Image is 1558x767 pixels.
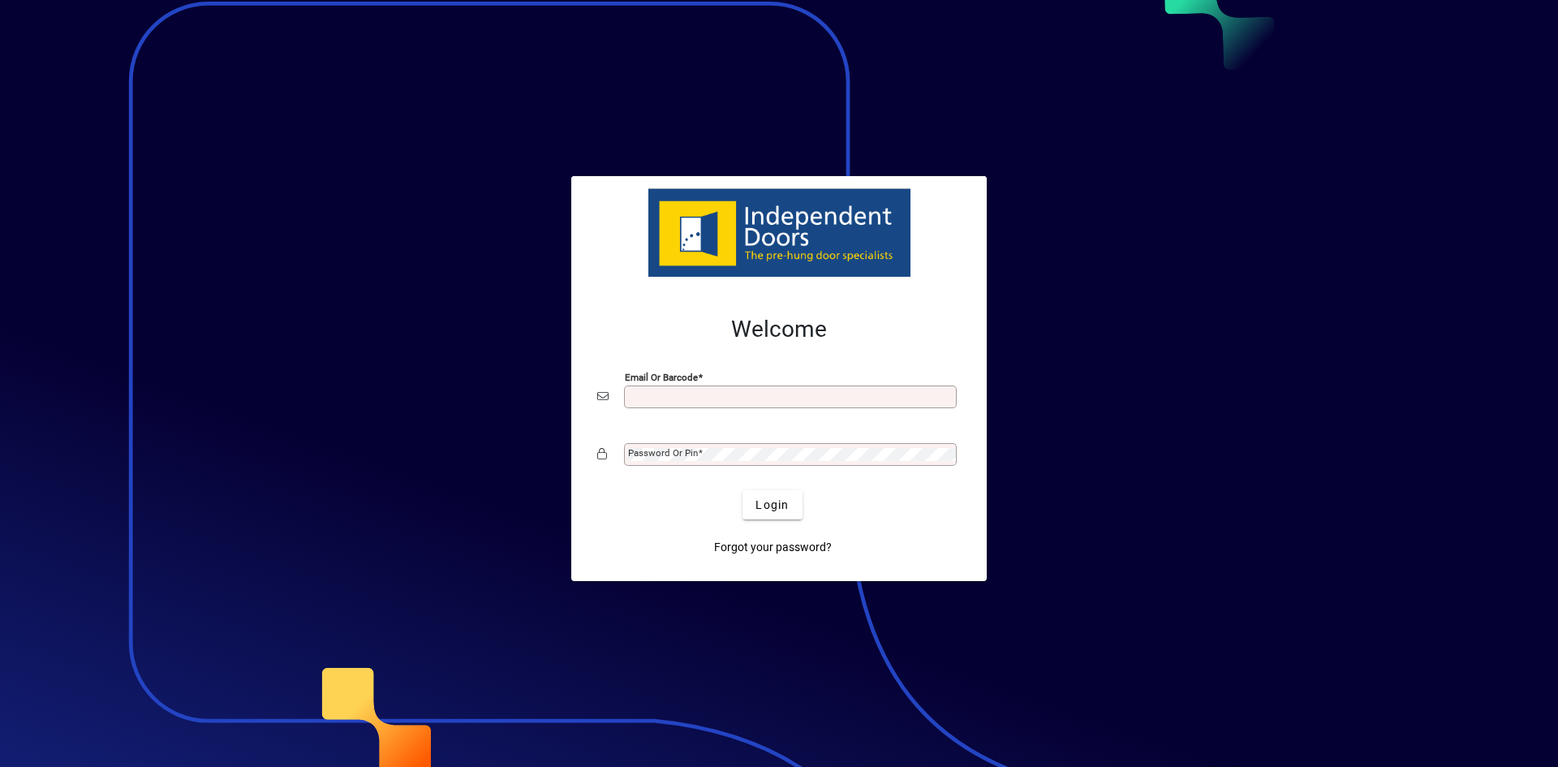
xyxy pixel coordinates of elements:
mat-label: Email or Barcode [625,372,698,383]
span: Login [755,497,789,514]
button: Login [742,490,802,519]
h2: Welcome [597,316,961,343]
mat-label: Password or Pin [628,447,698,459]
a: Forgot your password? [708,532,838,562]
span: Forgot your password? [714,539,832,556]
